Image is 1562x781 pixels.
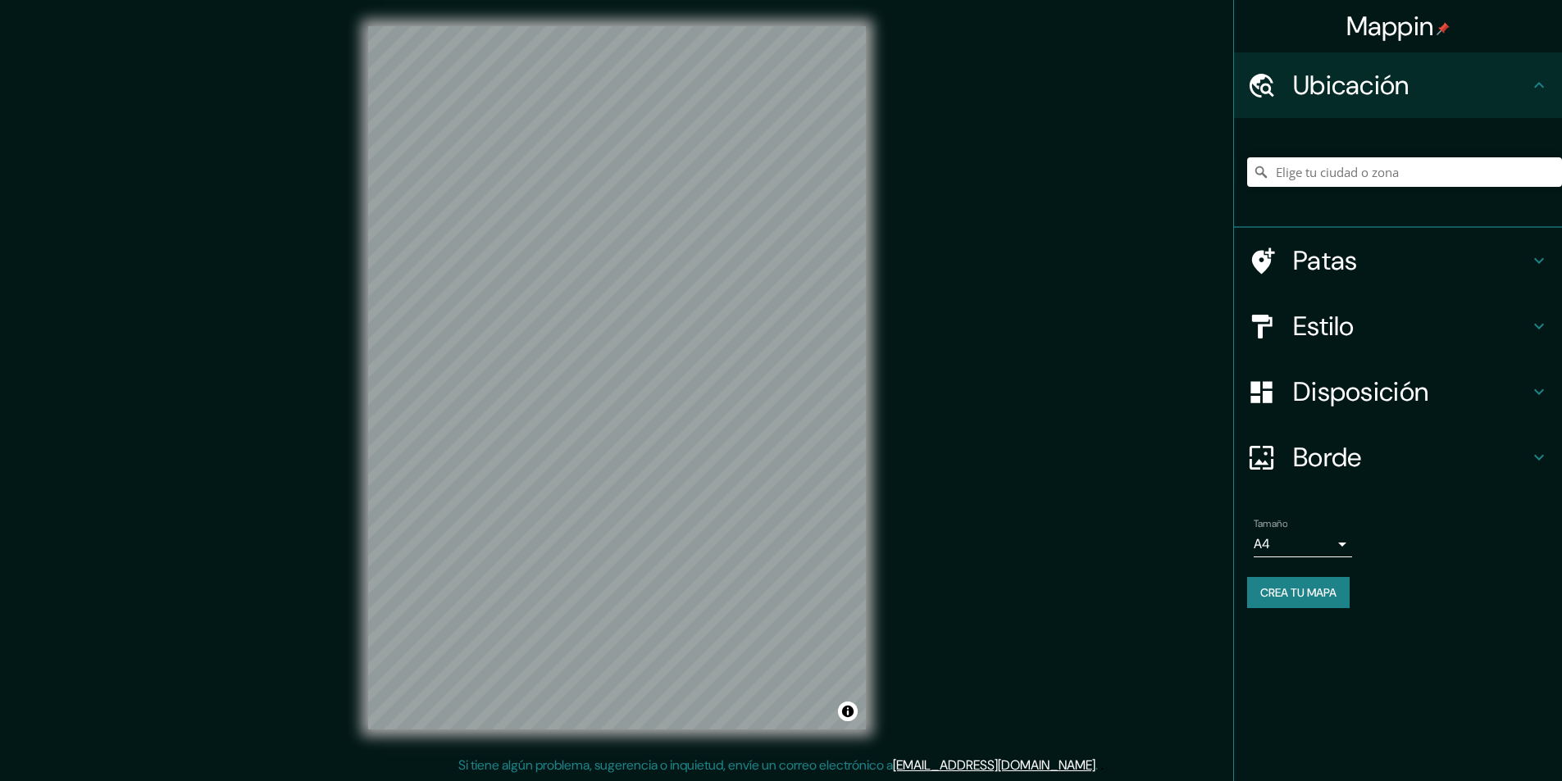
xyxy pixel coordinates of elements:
[1254,535,1270,552] font: A4
[1234,359,1562,425] div: Disposición
[1293,309,1355,343] font: Estilo
[1234,425,1562,490] div: Borde
[1247,157,1562,187] input: Elige tu ciudad o zona
[1254,517,1287,530] font: Tamaño
[1098,756,1100,774] font: .
[1095,756,1098,774] font: .
[1293,243,1358,278] font: Patas
[1437,22,1450,35] img: pin-icon.png
[1247,577,1350,608] button: Crea tu mapa
[1416,717,1544,763] iframe: Help widget launcher
[1346,9,1434,43] font: Mappin
[1293,375,1428,409] font: Disposición
[1234,293,1562,359] div: Estilo
[893,756,1095,774] a: [EMAIL_ADDRESS][DOMAIN_NAME]
[1100,756,1104,774] font: .
[458,756,893,774] font: Si tiene algún problema, sugerencia o inquietud, envíe un correo electrónico a
[1254,531,1352,557] div: A4
[838,702,858,721] button: Activar o desactivar atribución
[1234,228,1562,293] div: Patas
[1260,585,1337,600] font: Crea tu mapa
[368,26,866,729] canvas: Mapa
[1234,52,1562,118] div: Ubicación
[1293,68,1409,102] font: Ubicación
[1293,440,1362,475] font: Borde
